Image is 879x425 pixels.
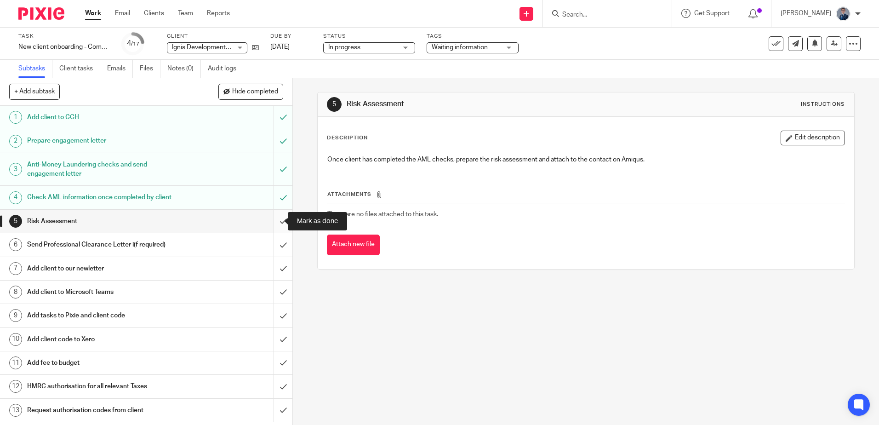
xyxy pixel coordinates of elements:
button: Attach new file [327,235,380,255]
span: There are no files attached to this task. [327,211,438,218]
span: In progress [328,44,360,51]
div: 9 [9,309,22,322]
div: 11 [9,356,22,369]
h1: Add tasks to Pixie and client code [27,309,185,322]
a: Team [178,9,193,18]
div: 7 [9,262,22,275]
div: 8 [9,286,22,299]
a: Audit logs [208,60,243,78]
div: New client onboarding - Companies [18,42,110,52]
p: Description [327,134,368,142]
a: Reports [207,9,230,18]
span: [DATE] [270,44,290,50]
a: Clients [144,9,164,18]
label: Due by [270,33,312,40]
a: Client tasks [59,60,100,78]
h1: Add fee to budget [27,356,185,370]
a: Emails [107,60,133,78]
img: Pixie [18,7,64,20]
div: 12 [9,380,22,393]
h1: Add client to Microsoft Teams [27,285,185,299]
h1: Risk Assessment [27,214,185,228]
h1: Risk Assessment [347,99,605,109]
label: Task [18,33,110,40]
a: Notes (0) [167,60,201,78]
small: /17 [131,41,139,46]
input: Search [561,11,644,19]
div: 5 [9,215,22,228]
div: 3 [9,163,22,176]
span: Ignis Developments Limited [172,44,252,51]
label: Status [323,33,415,40]
span: Hide completed [232,88,278,96]
div: 2 [9,135,22,148]
div: 10 [9,333,22,346]
h1: Add client code to Xero [27,333,185,346]
a: Files [140,60,160,78]
div: 1 [9,111,22,124]
p: Once client has completed the AML checks, prepare the risk assessment and attach to the contact o... [327,155,844,164]
button: Hide completed [218,84,283,99]
h1: Add client to CCH [27,110,185,124]
h1: Check AML information once completed by client [27,190,185,204]
label: Tags [427,33,519,40]
div: 5 [327,97,342,112]
h1: Add client to our newletter [27,262,185,276]
h1: Request authorisation codes from client [27,403,185,417]
h1: Send Professional Clearance Letter i(f required) [27,238,185,252]
div: 13 [9,404,22,417]
p: [PERSON_NAME] [781,9,831,18]
img: DSC05254%20(1).jpg [836,6,850,21]
h1: HMRC authorisation for all relevant Taxes [27,379,185,393]
h1: Anti-Money Laundering checks and send engagement letter [27,158,185,181]
a: Subtasks [18,60,52,78]
span: Waiting information [432,44,488,51]
button: + Add subtask [9,84,60,99]
h1: Prepare engagement letter [27,134,185,148]
span: Attachments [327,192,371,197]
span: Get Support [694,10,730,17]
div: Instructions [801,101,845,108]
div: 4 [127,38,139,49]
button: Edit description [781,131,845,145]
label: Client [167,33,259,40]
div: 4 [9,191,22,204]
a: Email [115,9,130,18]
a: Work [85,9,101,18]
div: 6 [9,238,22,251]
